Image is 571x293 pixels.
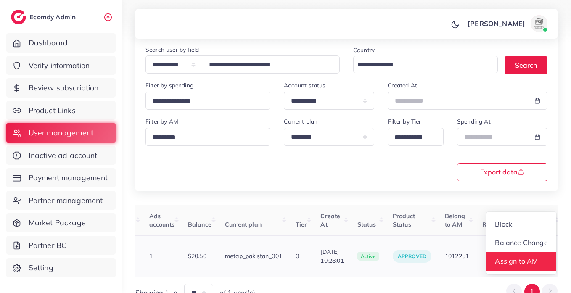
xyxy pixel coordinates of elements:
[391,131,433,144] input: Search for option
[6,101,116,120] a: Product Links
[29,240,67,251] span: Partner BC
[188,221,211,228] span: Balance
[353,46,375,54] label: Country
[495,257,538,265] span: Assign to AM
[320,212,340,228] span: Create At
[29,262,53,273] span: Setting
[6,146,116,165] a: Inactive ad account
[6,191,116,210] a: Partner management
[495,220,513,228] span: Block
[480,169,524,175] span: Export data
[6,236,116,255] a: Partner BC
[388,81,417,90] label: Created At
[29,127,93,138] span: User management
[505,56,547,74] button: Search
[353,56,498,73] div: Search for option
[457,117,491,126] label: Spending At
[468,18,525,29] p: [PERSON_NAME]
[29,150,98,161] span: Inactive ad account
[445,212,465,228] span: Belong to AM
[29,195,103,206] span: Partner management
[225,221,262,228] span: Current plan
[145,81,193,90] label: Filter by spending
[6,56,116,75] a: Verify information
[188,252,206,260] span: $20.50
[149,131,259,144] input: Search for option
[284,117,317,126] label: Current plan
[11,10,78,24] a: logoEcomdy Admin
[357,221,376,228] span: Status
[6,258,116,277] a: Setting
[225,252,282,260] span: metap_pakistan_001
[145,92,270,110] div: Search for option
[398,253,426,259] span: approved
[357,252,379,261] span: active
[149,95,259,108] input: Search for option
[29,13,78,21] h2: Ecomdy Admin
[145,45,199,54] label: Search user by field
[6,78,116,98] a: Review subscription
[29,82,99,93] span: Review subscription
[29,60,90,71] span: Verify information
[6,123,116,143] a: User management
[11,10,26,24] img: logo
[388,117,421,126] label: Filter by Tier
[296,252,299,260] span: 0
[149,212,174,228] span: Ads accounts
[29,105,76,116] span: Product Links
[445,252,469,260] span: 1012251
[29,172,108,183] span: Payment management
[145,128,270,146] div: Search for option
[482,221,498,228] span: Roles
[296,221,307,228] span: Tier
[457,163,547,181] button: Export data
[284,81,325,90] label: Account status
[29,217,86,228] span: Market Package
[495,238,548,247] span: Balance Change
[354,58,487,71] input: Search for option
[145,117,178,126] label: Filter by AM
[463,15,551,32] a: [PERSON_NAME]avatar
[6,33,116,53] a: Dashboard
[149,252,153,260] span: 1
[6,213,116,232] a: Market Package
[320,248,344,265] span: [DATE] 10:28:01
[393,212,415,228] span: Product Status
[531,15,547,32] img: avatar
[29,37,68,48] span: Dashboard
[6,168,116,187] a: Payment management
[388,128,444,146] div: Search for option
